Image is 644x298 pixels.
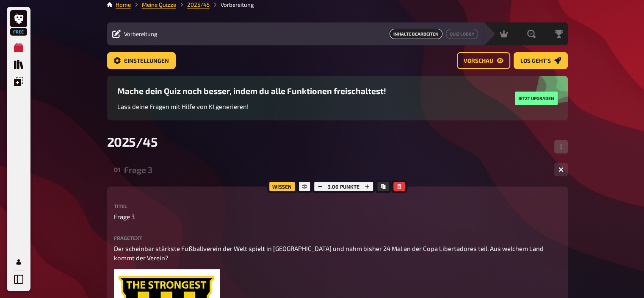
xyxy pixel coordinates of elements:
[107,52,176,69] a: Einstellungen
[114,245,545,262] span: Der scheinbar stärkste Fußballverein der Welt spielt in [GEOGRAPHIC_DATA] und nahm bisher 24 Mal ...
[116,1,131,8] a: Home
[312,180,375,193] div: 3.00 Punkte
[10,253,27,270] a: Mein Konto
[107,134,158,149] span: 2025/45
[210,0,254,9] li: Vorbereitung
[176,0,210,9] li: 2025/45
[520,58,551,64] span: Los geht's
[124,58,169,64] span: Einstellungen
[267,180,297,193] div: Wissen
[10,39,27,56] a: Meine Quizze
[514,52,568,69] a: Los geht's
[114,166,121,173] div: 01
[187,1,210,8] a: 2025/45
[464,58,493,64] span: Vorschau
[446,29,478,39] a: Quiz Lobby
[116,0,131,9] li: Home
[114,203,561,209] label: Titel
[142,1,176,8] a: Meine Quizze
[390,29,442,39] span: Inhalte Bearbeiten
[124,31,158,37] span: Vorbereitung
[515,92,558,105] button: Jetzt upgraden
[117,86,386,96] h3: Mache dein Quiz noch besser, indem du alle Funktionen freischaltest!
[10,73,27,90] a: Einblendungen
[124,165,547,175] div: Frage 3
[114,212,135,222] span: Frage 3
[11,29,26,34] span: Free
[131,0,176,9] li: Meine Quizze
[457,52,510,69] a: Vorschau
[114,235,561,240] label: Fragetext
[10,56,27,73] a: Quiz Sammlung
[377,182,389,191] button: Kopieren
[117,103,249,110] span: Lass deine Fragen mit Hilfe von KI generieren!
[554,140,568,153] button: Reihenfolge anpassen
